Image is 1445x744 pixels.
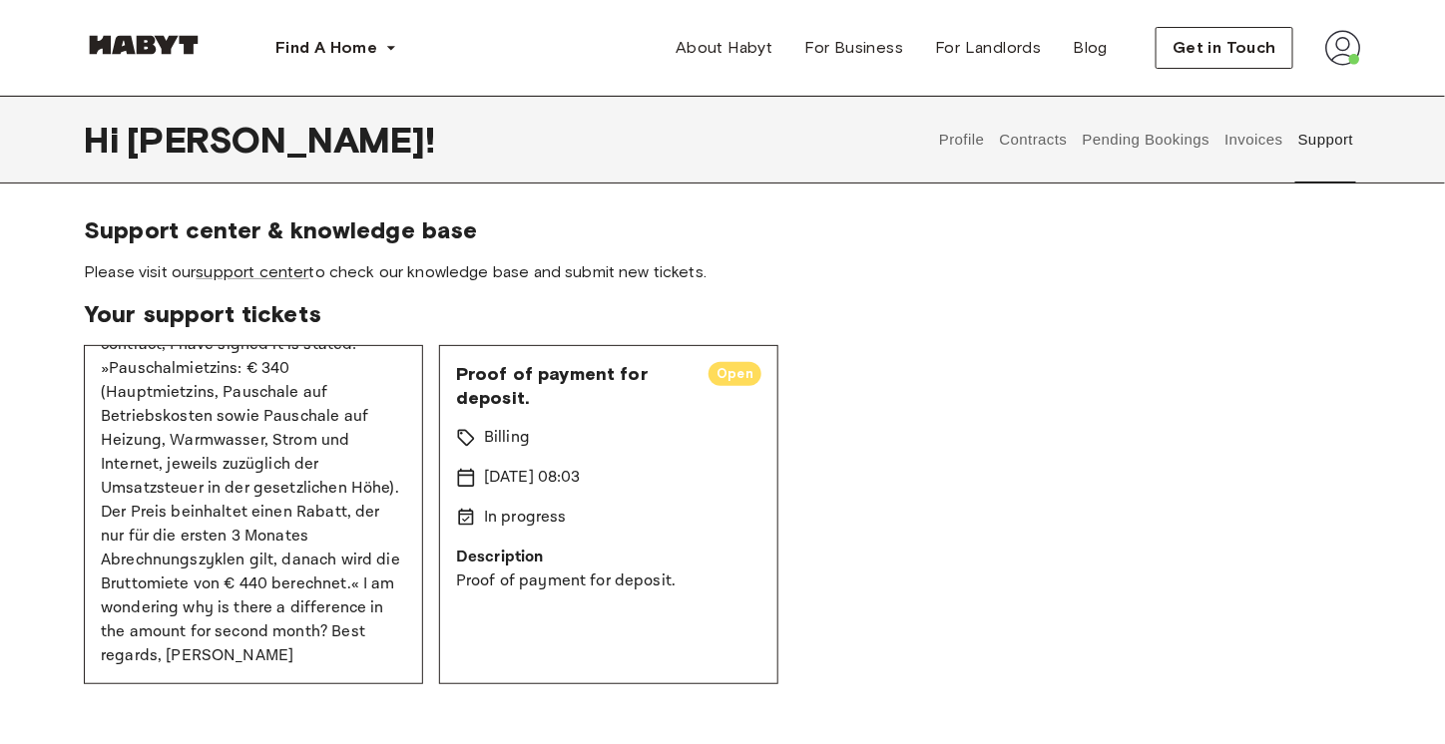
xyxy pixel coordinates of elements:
button: Invoices [1222,96,1285,184]
span: For Landlords [935,36,1041,60]
button: Pending Bookings [1080,96,1212,184]
span: Get in Touch [1173,36,1276,60]
a: support center [196,262,308,281]
a: For Business [789,28,920,68]
span: Find A Home [275,36,377,60]
button: Support [1295,96,1356,184]
p: In progress [484,506,567,530]
button: Profile [937,96,988,184]
p: Dear Support team, I am writing to you about the clarification on the upcoming invoice. On my Hab... [101,213,406,668]
span: Open [709,364,761,384]
div: user profile tabs [932,96,1361,184]
img: Habyt [84,35,204,55]
button: Contracts [997,96,1070,184]
p: Proof of payment for deposit. [456,569,761,593]
span: Blog [1074,36,1109,60]
a: Blog [1058,28,1125,68]
span: For Business [805,36,904,60]
p: [DATE] 08:03 [484,466,581,490]
span: Please visit our to check our knowledge base and submit new tickets. [84,261,1361,283]
a: About Habyt [660,28,788,68]
span: About Habyt [676,36,772,60]
span: [PERSON_NAME] ! [127,119,435,161]
p: Description [456,546,761,569]
span: Proof of payment for deposit. [456,362,693,410]
img: avatar [1325,30,1361,66]
p: Billing [484,426,530,450]
span: Support center & knowledge base [84,215,1361,245]
button: Find A Home [259,28,413,68]
span: Your support tickets [84,299,1361,329]
span: Hi [84,119,127,161]
a: For Landlords [919,28,1057,68]
button: Get in Touch [1156,27,1293,69]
